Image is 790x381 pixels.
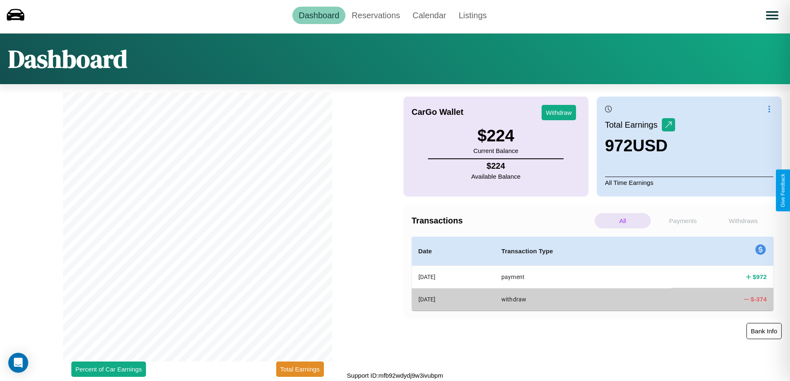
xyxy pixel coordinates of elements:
[473,126,518,145] h3: $ 224
[418,246,488,256] h4: Date
[412,107,464,117] h4: CarGo Wallet
[8,353,28,373] div: Open Intercom Messenger
[751,295,767,303] h4: $ -374
[412,288,495,310] th: [DATE]
[501,246,664,256] h4: Transaction Type
[715,213,771,228] p: Withdraws
[655,213,711,228] p: Payments
[71,362,146,377] button: Percent of Car Earnings
[605,177,773,188] p: All Time Earnings
[595,213,651,228] p: All
[542,105,576,120] button: Withdraw
[276,362,324,377] button: Total Earnings
[746,323,782,339] button: Bank Info
[471,171,520,182] p: Available Balance
[761,4,784,27] button: Open menu
[605,136,675,155] h3: 972 USD
[292,7,345,24] a: Dashboard
[495,266,671,289] th: payment
[412,266,495,289] th: [DATE]
[8,42,127,76] h1: Dashboard
[495,288,671,310] th: withdraw
[753,272,767,281] h4: $ 972
[347,370,443,381] p: Support ID: mfb92wdydj9w3ivubpm
[345,7,406,24] a: Reservations
[780,174,786,207] div: Give Feedback
[412,237,774,311] table: simple table
[412,216,593,226] h4: Transactions
[471,161,520,171] h4: $ 224
[605,117,662,132] p: Total Earnings
[452,7,493,24] a: Listings
[406,7,452,24] a: Calendar
[473,145,518,156] p: Current Balance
